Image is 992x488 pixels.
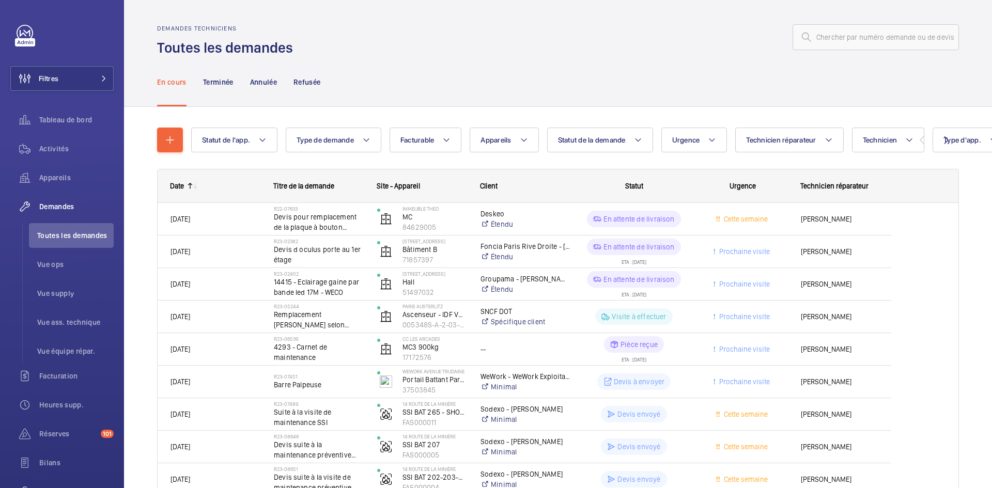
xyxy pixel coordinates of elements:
[547,128,653,152] button: Statut de la demande
[191,128,277,152] button: Statut de l'app.
[402,374,467,385] p: Portail Battant Parking
[735,128,843,152] button: Technicien réparateur
[171,377,190,386] span: [DATE]
[481,136,511,144] span: Appareils
[614,376,665,387] p: Devis à envoyer
[274,439,364,460] span: Devis suite à la maintenance préventive "V1-2023"
[722,215,768,223] span: Cette semaine
[402,417,467,428] p: FAS000011
[625,182,643,190] span: Statut
[402,206,467,212] p: Immeuble Theo
[171,312,190,321] span: [DATE]
[481,469,570,479] p: Sodexo - [PERSON_NAME]
[39,115,114,125] span: Tableau de bord
[274,380,364,390] span: Barre Palpeuse
[480,182,498,190] span: Client
[39,144,114,154] span: Activités
[801,246,878,258] span: [PERSON_NAME]
[170,182,184,190] div: Date
[39,201,114,212] span: Demandes
[37,317,114,327] span: Vue ass. technique
[39,400,114,410] span: Heures supp.
[380,245,392,258] img: elevator.svg
[481,382,570,392] a: Minimal
[380,440,392,453] img: fire_alarm.svg
[481,447,570,457] a: Minimal
[380,213,392,225] img: elevator.svg
[481,371,570,382] p: WeWork - WeWork Exploitation
[171,443,190,451] span: [DATE]
[171,475,190,483] span: [DATE]
[380,343,392,355] img: elevator.svg
[39,172,114,183] span: Appareils
[717,345,770,353] span: Prochaine visite
[274,407,364,428] span: Suite à la visite de maintenance SSI
[402,303,467,309] p: PARIS AUSTERLITZ
[801,278,878,290] span: [PERSON_NAME]
[617,409,660,419] p: Devis envoyé
[481,436,570,447] p: Sodexo - [PERSON_NAME]
[801,376,878,388] span: [PERSON_NAME]
[402,407,467,417] p: SSI BAT 265 - SHOWROOM
[717,312,770,321] span: Prochaine visite
[380,278,392,290] img: elevator.svg
[380,310,392,323] img: elevator.svg
[481,317,570,327] a: Spécifique client
[402,466,467,472] p: 14 Route de la Minière
[612,311,666,322] p: Visite à effectuer
[297,136,354,144] span: Type de demande
[274,342,364,363] span: 4293 - Carnet de maintenance
[730,182,756,190] span: Urgence
[402,277,467,287] p: Hall
[274,277,364,297] span: 14415 - Eclairage gaine par bande led 17M - WECO
[402,287,467,297] p: 51497032
[274,309,364,330] span: Remplacement [PERSON_NAME] selon devis
[481,209,570,219] p: Deskeo
[603,214,674,224] p: En attente de livraison
[390,128,462,152] button: Facturable
[171,247,190,256] span: [DATE]
[274,303,364,309] h2: R23-05244
[402,244,467,255] p: Bâtiment B
[380,473,392,485] img: fire_alarm.svg
[274,433,364,439] h2: R23-08646
[402,309,467,320] p: Ascenseur - IDF VOIE 1/3(4523)
[10,66,114,91] button: Filtres
[402,342,467,352] p: MC3 900kg
[622,255,646,264] div: ETA : [DATE]
[402,385,467,395] p: 37503845
[39,371,114,381] span: Facturation
[402,222,467,232] p: 84629005
[402,472,467,482] p: SSI BAT 202-203-221-824
[274,212,364,232] span: Devis pour remplacement de la plaque à bouton cabine avec plus d espace La plaque actuelle étant ...
[274,373,364,380] h2: R23-07451
[943,136,981,144] span: Type d'app.
[481,404,570,414] p: Sodexo - [PERSON_NAME]
[274,206,364,212] h2: R22-07633
[402,352,467,363] p: 17172576
[801,311,878,323] span: [PERSON_NAME]
[402,255,467,265] p: 71857397
[722,475,768,483] span: Cette semaine
[801,474,878,485] span: [PERSON_NAME]
[402,320,467,330] p: 005348S-A-2-03-0-03
[380,375,392,388] img: fighter_door.svg
[717,377,770,386] span: Prochaine visite
[39,429,97,439] span: Réserves
[37,346,114,356] span: Vue équipe répar.
[672,136,700,144] span: Urgence
[157,77,187,87] p: En cours
[558,136,626,144] span: Statut de la demande
[101,430,114,438] span: 101
[171,215,190,223] span: [DATE]
[621,339,658,350] p: Pièce reçue
[203,77,234,87] p: Terminée
[402,401,467,407] p: 14 Route de la Minière
[286,128,381,152] button: Type de demande
[722,410,768,418] span: Cette semaine
[402,433,467,439] p: 14 Route de la Minière
[171,345,190,353] span: [DATE]
[39,73,58,84] span: Filtres
[622,288,646,297] div: ETA : [DATE]
[274,238,364,244] h2: R23-02382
